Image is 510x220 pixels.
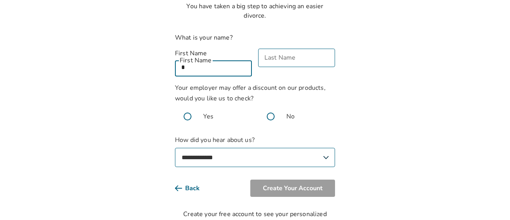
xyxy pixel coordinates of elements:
select: How did you hear about us? [175,148,335,167]
span: Yes [203,112,213,121]
p: You have taken a big step to achieving an easier divorce. [175,2,335,20]
iframe: Chat Widget [471,182,510,220]
label: How did you hear about us? [175,135,335,167]
button: Create Your Account [250,180,335,197]
span: No [286,112,295,121]
label: First Name [175,49,252,58]
span: Your employer may offer a discount on our products, would you like us to check? [175,84,326,103]
label: What is your name? [175,33,233,42]
button: Back [175,180,212,197]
